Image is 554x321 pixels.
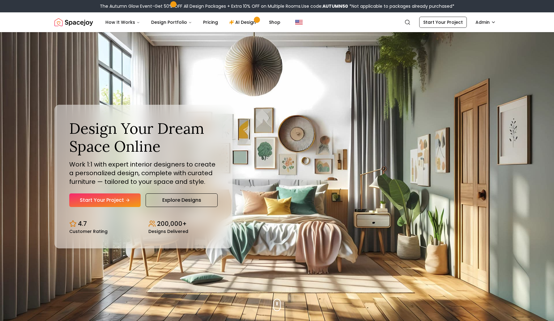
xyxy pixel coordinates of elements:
a: Spacejoy [54,16,93,28]
p: Work 1:1 with expert interior designers to create a personalized design, complete with curated fu... [69,160,218,186]
img: Spacejoy Logo [54,16,93,28]
img: United States [295,19,303,26]
b: AUTUMN50 [322,3,348,9]
h1: Design Your Dream Space Online [69,120,218,155]
nav: Main [100,16,285,28]
div: The Autumn Glow Event-Get 50% OFF All Design Packages + Extra 10% OFF on Multiple Rooms. [100,3,454,9]
span: Use code: [301,3,348,9]
a: Start Your Project [69,193,141,207]
div: Design stats [69,214,218,234]
a: Pricing [198,16,223,28]
a: Shop [264,16,285,28]
span: *Not applicable to packages already purchased* [348,3,454,9]
small: Customer Rating [69,229,108,234]
button: Admin [472,17,500,28]
p: 4.7 [78,219,87,228]
a: Explore Designs [146,193,218,207]
button: Design Portfolio [146,16,197,28]
a: Start Your Project [419,17,467,28]
nav: Global [54,12,500,32]
p: 200,000+ [157,219,187,228]
a: AI Design [224,16,263,28]
button: How It Works [100,16,145,28]
small: Designs Delivered [148,229,188,234]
